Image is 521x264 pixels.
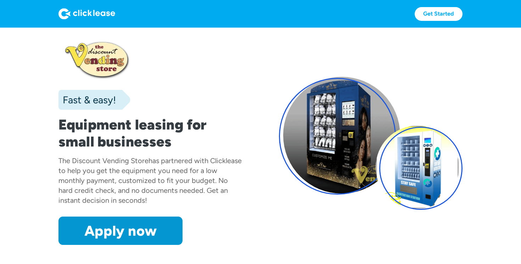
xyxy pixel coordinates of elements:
div: Fast & easy! [58,93,116,107]
a: Apply now [58,217,183,245]
a: Get Started [415,7,463,21]
img: Logo [58,8,115,19]
div: The Discount Vending Store [58,156,149,165]
h1: Equipment leasing for small businesses [58,116,242,150]
div: has partnered with Clicklease to help you get the equipment you need for a low monthly payment, c... [58,156,242,205]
